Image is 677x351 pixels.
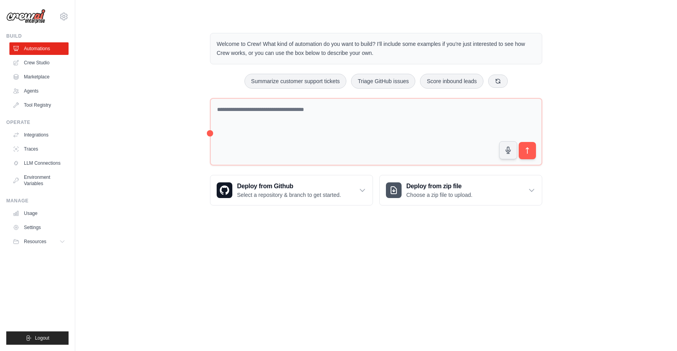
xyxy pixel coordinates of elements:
[244,74,346,89] button: Summarize customer support tickets
[9,56,69,69] a: Crew Studio
[6,119,69,125] div: Operate
[9,207,69,220] a: Usage
[9,171,69,190] a: Environment Variables
[420,74,483,89] button: Score inbound leads
[9,42,69,55] a: Automations
[9,221,69,234] a: Settings
[24,238,46,245] span: Resources
[6,331,69,345] button: Logout
[9,157,69,169] a: LLM Connections
[6,198,69,204] div: Manage
[351,74,415,89] button: Triage GitHub issues
[406,182,472,191] h3: Deploy from zip file
[237,191,341,199] p: Select a repository & branch to get started.
[9,99,69,111] a: Tool Registry
[237,182,341,191] h3: Deploy from Github
[406,191,472,199] p: Choose a zip file to upload.
[9,85,69,97] a: Agents
[6,9,45,24] img: Logo
[217,40,536,58] p: Welcome to Crew! What kind of automation do you want to build? I'll include some examples if you'...
[6,33,69,39] div: Build
[9,129,69,141] a: Integrations
[35,335,49,341] span: Logout
[9,71,69,83] a: Marketplace
[9,235,69,248] button: Resources
[9,143,69,155] a: Traces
